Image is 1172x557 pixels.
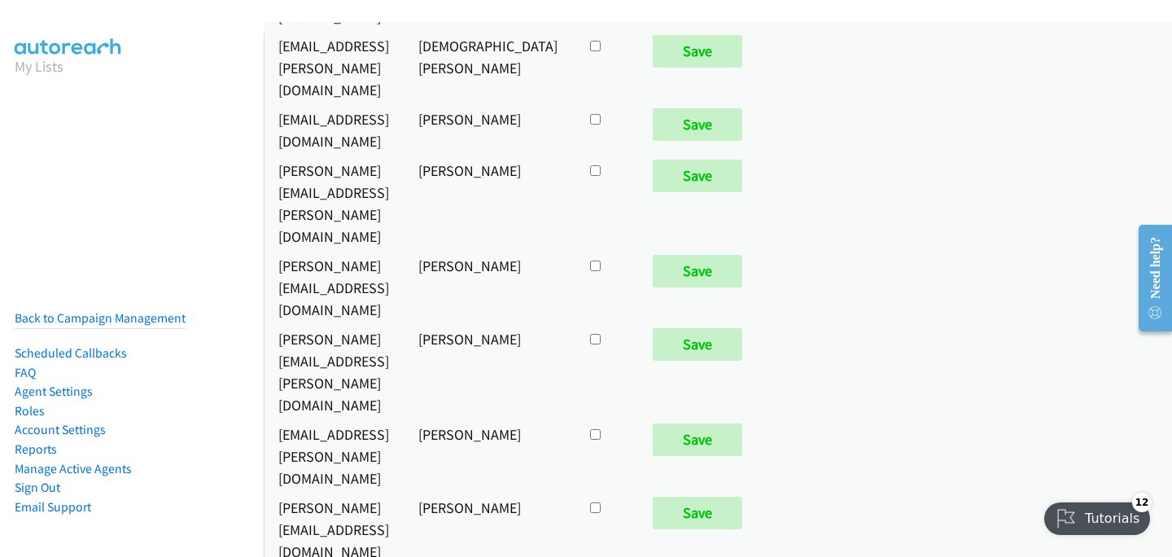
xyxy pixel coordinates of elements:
td: [PERSON_NAME][EMAIL_ADDRESS][PERSON_NAME][DOMAIN_NAME] [264,324,404,419]
a: Agent Settings [15,384,93,399]
a: Back to Campaign Management [15,310,186,326]
iframe: Checklist [1034,486,1160,545]
a: Roles [15,403,45,419]
td: [EMAIL_ADDRESS][PERSON_NAME][DOMAIN_NAME] [264,419,404,493]
input: Save [653,108,742,141]
a: Scheduled Callbacks [15,345,127,361]
input: Save [653,35,742,68]
a: FAQ [15,365,36,380]
a: Sign Out [15,480,60,495]
td: [PERSON_NAME] [404,324,572,419]
td: [PERSON_NAME] [404,251,572,324]
a: Manage Active Agents [15,461,132,476]
a: My Lists [15,57,63,76]
td: [EMAIL_ADDRESS][PERSON_NAME][DOMAIN_NAME] [264,31,404,104]
input: Save [653,160,742,192]
a: Account Settings [15,422,106,437]
a: Email Support [15,499,91,515]
td: [PERSON_NAME][EMAIL_ADDRESS][PERSON_NAME][DOMAIN_NAME] [264,156,404,251]
input: Save [653,497,742,529]
input: Save [653,423,742,456]
td: [PERSON_NAME] [404,156,572,251]
td: [DEMOGRAPHIC_DATA][PERSON_NAME] [404,31,572,104]
iframe: Resource Center [1126,213,1172,343]
td: [PERSON_NAME][EMAIL_ADDRESS][DOMAIN_NAME] [264,251,404,324]
td: [PERSON_NAME] [404,419,572,493]
input: Save [653,328,742,361]
td: [EMAIL_ADDRESS][DOMAIN_NAME] [264,104,404,156]
input: Save [653,255,742,287]
a: Reports [15,441,57,457]
td: [PERSON_NAME] [404,104,572,156]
